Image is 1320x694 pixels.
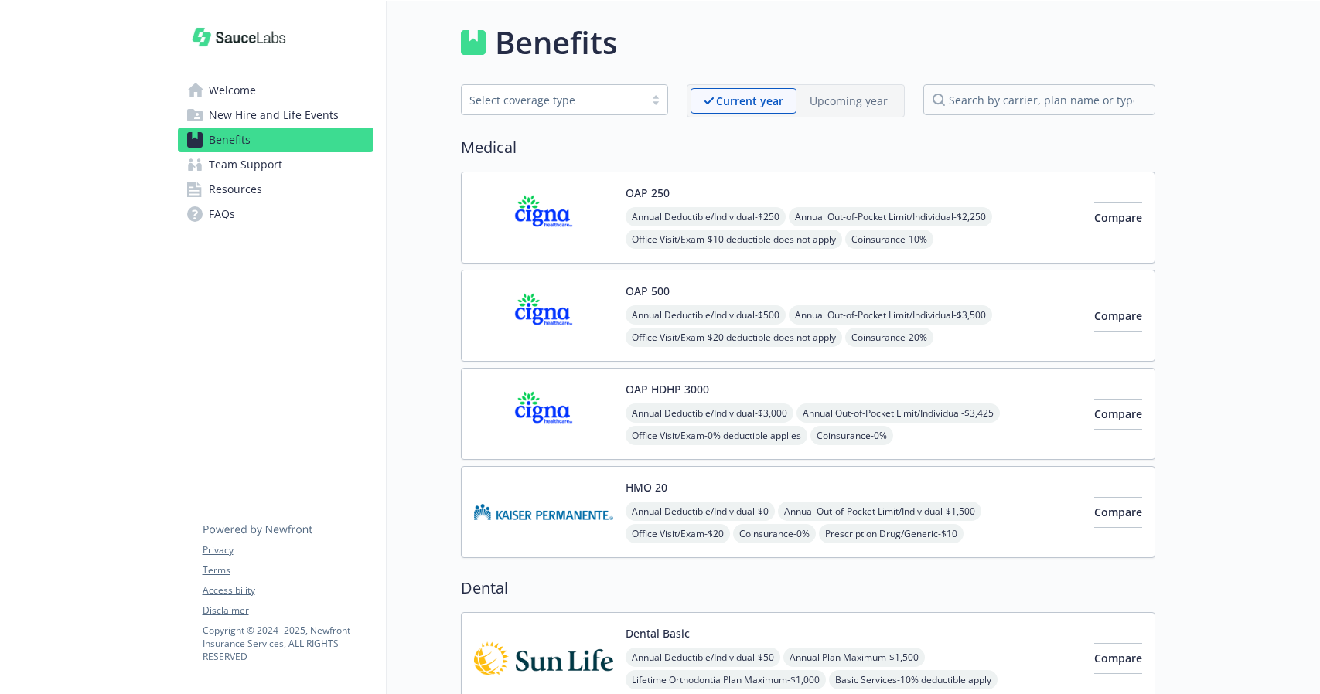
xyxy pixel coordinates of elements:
[209,128,251,152] span: Benefits
[626,283,670,299] button: OAP 500
[845,230,933,249] span: Coinsurance - 10%
[209,103,339,128] span: New Hire and Life Events
[178,78,373,103] a: Welcome
[778,502,981,521] span: Annual Out-of-Pocket Limit/Individual - $1,500
[209,202,235,226] span: FAQs
[469,92,636,108] div: Select coverage type
[626,403,793,423] span: Annual Deductible/Individual - $3,000
[203,604,373,617] a: Disclaimer
[1094,210,1142,225] span: Compare
[203,583,373,597] a: Accessibility
[626,670,826,689] span: Lifetime Orthodontia Plan Maximum - $1,000
[626,185,670,201] button: OAP 250
[789,207,992,226] span: Annual Out-of-Pocket Limit/Individual - $2,250
[1094,497,1142,528] button: Compare
[178,152,373,177] a: Team Support
[209,152,282,177] span: Team Support
[178,177,373,202] a: Resources
[626,502,775,521] span: Annual Deductible/Individual - $0
[461,577,1155,600] h2: Dental
[626,230,842,249] span: Office Visit/Exam - $10 deductible does not apply
[1094,651,1142,665] span: Compare
[1094,399,1142,430] button: Compare
[733,524,816,543] span: Coinsurance - 0%
[1094,407,1142,421] span: Compare
[626,426,807,445] span: Office Visit/Exam - 0% deductible applies
[203,563,373,577] a: Terms
[626,524,730,543] span: Office Visit/Exam - $20
[626,381,709,397] button: OAP HDHP 3000
[626,328,842,347] span: Office Visit/Exam - $20 deductible does not apply
[209,177,262,202] span: Resources
[626,479,667,495] button: HMO 20
[203,543,373,557] a: Privacy
[789,305,992,325] span: Annual Out-of-Pocket Limit/Individual - $3,500
[474,381,613,447] img: CIGNA carrier logo
[1094,202,1142,233] button: Compare
[796,403,1000,423] span: Annual Out-of-Pocket Limit/Individual - $3,425
[474,479,613,545] img: Kaiser Permanente Insurance Company carrier logo
[923,84,1155,115] input: search by carrier, plan name or type
[1094,308,1142,323] span: Compare
[474,185,613,250] img: CIGNA carrier logo
[716,93,783,109] p: Current year
[626,625,690,641] button: Dental Basic
[178,128,373,152] a: Benefits
[819,524,964,543] span: Prescription Drug/Generic - $10
[474,283,613,349] img: CIGNA carrier logo
[461,136,1155,159] h2: Medical
[810,426,893,445] span: Coinsurance - 0%
[474,625,613,691] img: Sun Life Financial carrier logo
[1094,643,1142,674] button: Compare
[626,648,780,667] span: Annual Deductible/Individual - $50
[845,328,933,347] span: Coinsurance - 20%
[1094,505,1142,519] span: Compare
[209,78,256,103] span: Welcome
[783,648,925,667] span: Annual Plan Maximum - $1,500
[178,103,373,128] a: New Hire and Life Events
[626,305,786,325] span: Annual Deductible/Individual - $500
[1094,301,1142,332] button: Compare
[810,93,888,109] p: Upcoming year
[495,19,617,66] h1: Benefits
[829,670,998,689] span: Basic Services - 10% deductible apply
[626,207,786,226] span: Annual Deductible/Individual - $250
[203,624,373,663] p: Copyright © 2024 - 2025 , Newfront Insurance Services, ALL RIGHTS RESERVED
[178,202,373,226] a: FAQs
